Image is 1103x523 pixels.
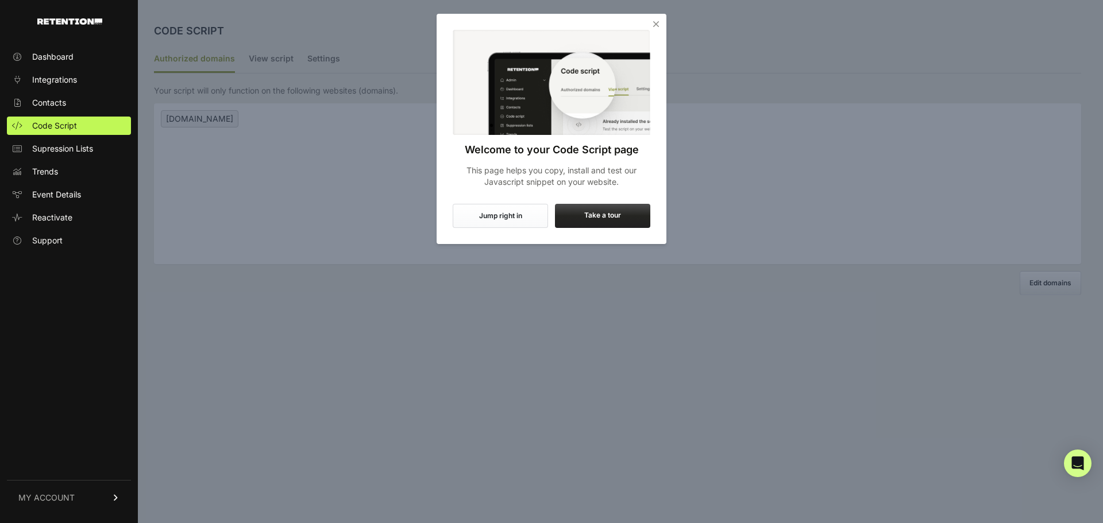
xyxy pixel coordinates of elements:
[37,18,102,25] img: Retention.com
[32,51,74,63] span: Dashboard
[7,208,131,227] a: Reactivate
[32,212,72,223] span: Reactivate
[453,142,650,158] h3: Welcome to your Code Script page
[7,480,131,515] a: MY ACCOUNT
[7,94,131,112] a: Contacts
[453,165,650,188] p: This page helps you copy, install and test our Javascript snippet on your website.
[7,162,131,181] a: Trends
[453,204,548,228] button: Jump right in
[453,30,650,135] img: Code Script Onboarding
[18,492,75,503] span: MY ACCOUNT
[32,166,58,177] span: Trends
[32,143,93,154] span: Supression Lists
[32,189,81,200] span: Event Details
[555,204,650,228] label: Take a tour
[7,185,131,204] a: Event Details
[7,117,131,135] a: Code Script
[32,74,77,86] span: Integrations
[1064,450,1092,477] div: Open Intercom Messenger
[650,18,662,30] i: Close
[32,235,63,246] span: Support
[32,120,77,131] span: Code Script
[7,71,131,89] a: Integrations
[7,231,131,250] a: Support
[7,48,131,66] a: Dashboard
[32,97,66,109] span: Contacts
[7,140,131,158] a: Supression Lists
